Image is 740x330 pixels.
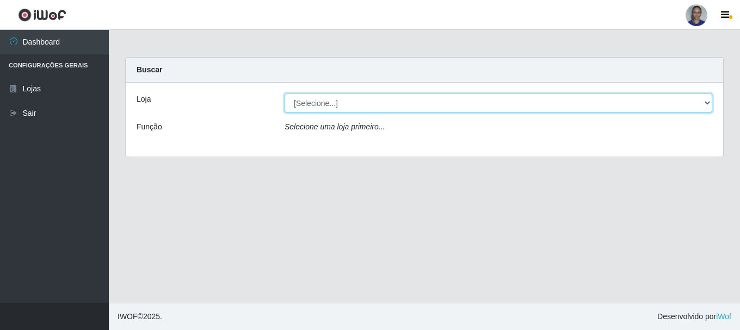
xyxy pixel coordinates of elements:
[716,312,731,321] a: iWof
[137,65,162,74] strong: Buscar
[118,312,138,321] span: IWOF
[118,311,162,322] span: © 2025 .
[18,8,66,22] img: CoreUI Logo
[137,94,151,105] label: Loja
[657,311,731,322] span: Desenvolvido por
[137,121,162,133] label: Função
[285,122,385,131] i: Selecione uma loja primeiro...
